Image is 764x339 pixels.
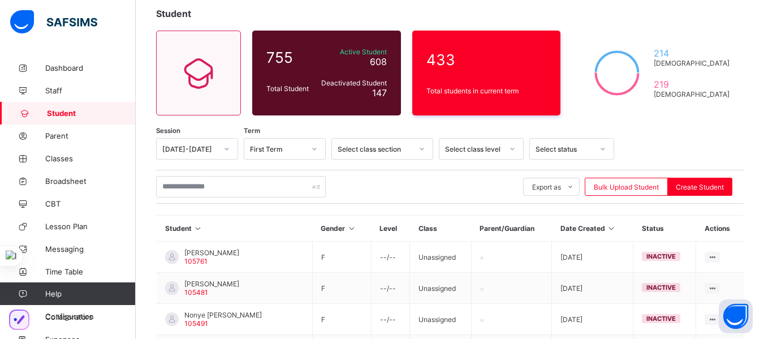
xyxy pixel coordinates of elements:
[633,216,696,242] th: Status
[410,216,472,242] th: Class
[162,145,217,153] div: [DATE]-[DATE]
[312,242,371,273] td: F
[184,319,208,328] span: 105491
[157,216,313,242] th: Student
[646,284,676,291] span: inactive
[536,145,593,153] div: Select status
[319,48,387,56] span: Active Student
[676,183,724,191] span: Create Student
[594,183,659,191] span: Bulk Upload Student
[471,216,551,242] th: Parent/Guardian
[552,273,633,304] td: [DATE]
[654,48,730,59] span: 214
[184,248,239,257] span: [PERSON_NAME]
[552,304,633,335] td: [DATE]
[156,8,191,19] span: Student
[552,216,633,242] th: Date Created
[371,273,409,304] td: --/--
[410,242,472,273] td: Unassigned
[312,273,371,304] td: F
[410,304,472,335] td: Unassigned
[696,216,744,242] th: Actions
[654,90,730,98] span: [DEMOGRAPHIC_DATA]
[445,145,503,153] div: Select class level
[45,244,136,254] span: Messaging
[184,280,239,288] span: [PERSON_NAME]
[45,131,136,140] span: Parent
[312,304,371,335] td: F
[45,312,135,321] span: Configuration
[193,224,203,233] i: Sort in Ascending Order
[45,63,136,72] span: Dashboard
[646,252,676,260] span: inactive
[156,127,180,135] span: Session
[45,289,135,298] span: Help
[347,224,356,233] i: Sort in Ascending Order
[719,299,753,333] button: Open asap
[45,222,136,231] span: Lesson Plan
[266,49,313,66] span: 755
[47,109,136,118] span: Student
[371,216,409,242] th: Level
[371,242,409,273] td: --/--
[45,177,136,186] span: Broadsheet
[654,59,730,67] span: [DEMOGRAPHIC_DATA]
[264,81,316,96] div: Total Student
[426,87,547,95] span: Total students in current term
[184,311,262,319] span: Nonye [PERSON_NAME]
[410,273,472,304] td: Unassigned
[552,242,633,273] td: [DATE]
[426,51,547,68] span: 433
[250,145,305,153] div: First Term
[45,154,136,163] span: Classes
[338,145,412,153] div: Select class section
[370,56,387,67] span: 608
[532,183,561,191] span: Export as
[244,127,260,135] span: Term
[45,199,136,208] span: CBT
[371,304,409,335] td: --/--
[312,216,371,242] th: Gender
[184,257,208,265] span: 105761
[45,267,136,276] span: Time Table
[45,86,136,95] span: Staff
[607,224,616,233] i: Sort in Ascending Order
[184,288,208,297] span: 105481
[372,87,387,98] span: 147
[319,79,387,87] span: Deactivated Student
[646,315,676,323] span: inactive
[654,79,730,90] span: 219
[10,10,97,34] img: safsims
